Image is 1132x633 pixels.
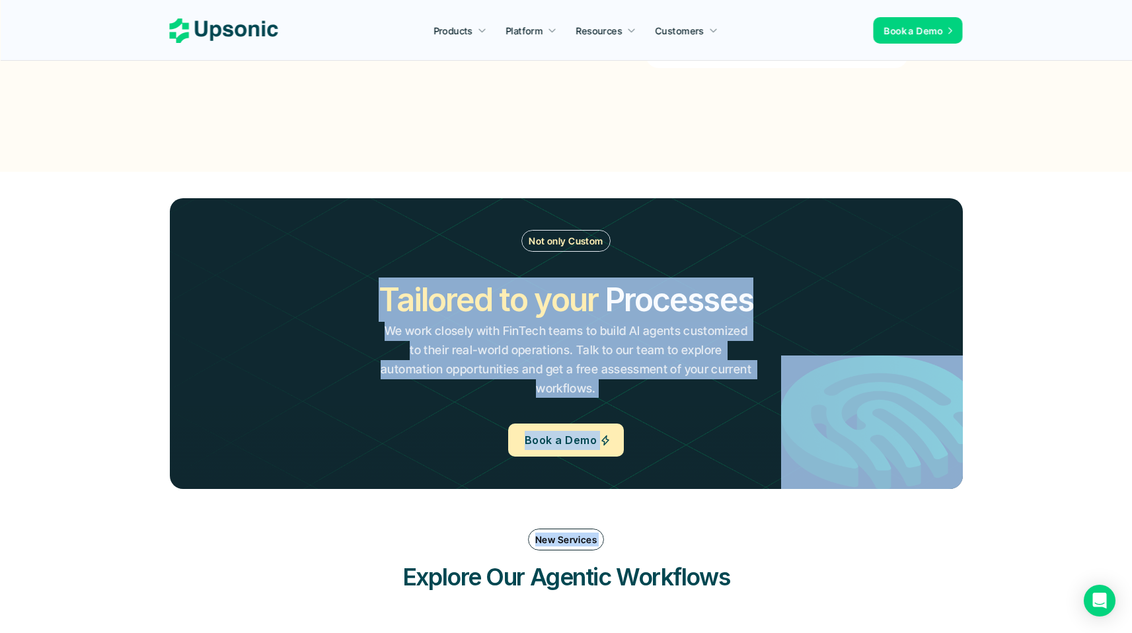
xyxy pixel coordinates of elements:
p: Book a Demo [525,431,597,450]
h2: Processes [605,278,753,322]
p: We work closely with FinTech teams to build AI agents customized to their real-world operations. ... [379,322,753,398]
p: Resources [576,24,623,38]
p: New Services [535,533,597,546]
p: Customers [656,24,704,38]
p: Platform [506,24,543,38]
h2: Tailored to your [379,278,597,322]
div: Open Intercom Messenger [1084,585,1115,616]
a: Book a Demo [874,17,963,44]
p: Not only Custom [529,234,603,248]
p: Book a Demo [884,24,943,38]
h3: Explore Our Agentic Workflows [368,560,765,593]
a: Products [426,19,494,42]
p: Products [434,24,472,38]
a: Book a Demo [508,424,624,457]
